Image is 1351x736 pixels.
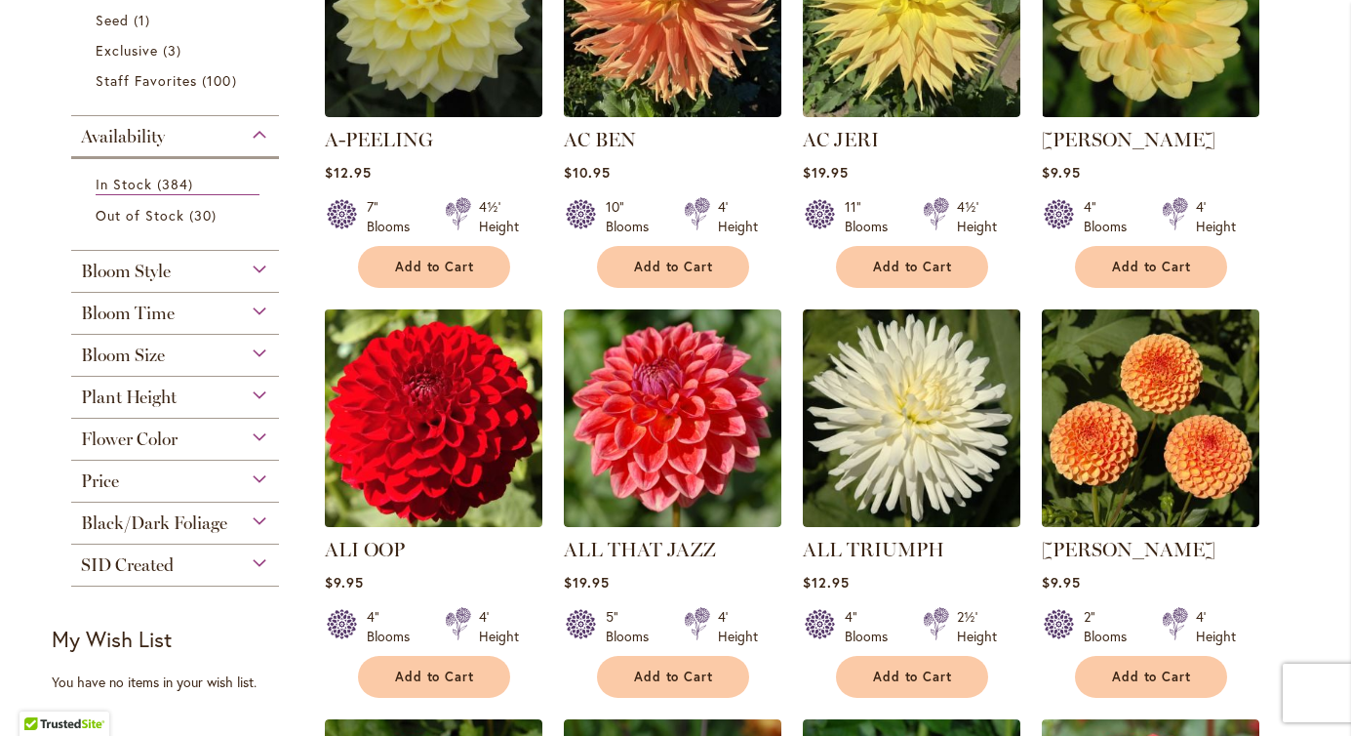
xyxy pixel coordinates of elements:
iframe: Launch Accessibility Center [15,667,69,721]
button: Add to Cart [597,656,749,698]
span: Plant Height [81,387,177,408]
a: Seed [96,10,260,30]
img: ALL TRIUMPH [803,309,1020,527]
span: $12.95 [803,573,850,592]
a: A-PEELING [325,128,433,151]
span: Add to Cart [1112,259,1192,275]
button: Add to Cart [836,246,988,288]
span: 1 [134,10,155,30]
a: AMBER QUEEN [1042,512,1259,531]
span: Exclusive [96,41,158,60]
span: Add to Cart [395,259,475,275]
div: 4" Blooms [1084,197,1138,236]
span: $10.95 [564,163,611,182]
a: ALL TRIUMPH [803,512,1020,531]
span: 100 [202,70,241,91]
div: 5" Blooms [606,607,660,646]
span: Bloom Style [81,261,171,282]
a: [PERSON_NAME] [1042,538,1215,561]
button: Add to Cart [358,246,510,288]
span: 384 [157,174,198,194]
a: ALI OOP [325,538,405,561]
a: A-Peeling [325,102,542,121]
strong: My Wish List [52,625,172,653]
div: 4' Height [1196,607,1236,646]
a: Exclusive [96,40,260,61]
span: Bloom Time [81,303,175,324]
span: Availability [81,126,165,147]
div: You have no items in your wish list. [52,673,312,692]
a: ALL TRIUMPH [803,538,944,561]
span: In Stock [96,175,152,193]
a: AC Jeri [803,102,1020,121]
div: 4½' Height [957,197,997,236]
a: In Stock 384 [96,174,260,195]
div: 2" Blooms [1084,607,1138,646]
span: Out of Stock [96,206,185,225]
div: 4' Height [479,607,519,646]
a: Out of Stock 30 [96,205,260,225]
div: 4' Height [718,607,758,646]
span: Black/Dark Foliage [81,512,227,534]
div: 4' Height [1196,197,1236,236]
span: Bloom Size [81,345,165,366]
div: 4" Blooms [367,607,421,646]
a: AC BEN [564,102,781,121]
img: AMBER QUEEN [1042,309,1259,527]
span: Add to Cart [395,669,475,685]
div: 4" Blooms [845,607,899,646]
a: AHOY MATEY [1042,102,1259,121]
button: Add to Cart [836,656,988,698]
span: $12.95 [325,163,372,182]
img: ALI OOP [319,304,547,532]
a: AC BEN [564,128,636,151]
a: [PERSON_NAME] [1042,128,1215,151]
a: ALL THAT JAZZ [564,512,781,531]
div: 4' Height [718,197,758,236]
span: 30 [189,205,221,225]
span: $9.95 [325,573,364,592]
span: $19.95 [803,163,849,182]
button: Add to Cart [1075,656,1227,698]
a: Staff Favorites [96,70,260,91]
span: Add to Cart [873,669,953,685]
div: 7" Blooms [367,197,421,236]
a: ALI OOP [325,512,542,531]
div: 4½' Height [479,197,519,236]
span: Staff Favorites [96,71,198,90]
button: Add to Cart [1075,246,1227,288]
span: Price [81,470,119,492]
span: Add to Cart [1112,669,1192,685]
button: Add to Cart [597,246,749,288]
a: ALL THAT JAZZ [564,538,716,561]
span: $9.95 [1042,163,1081,182]
img: ALL THAT JAZZ [564,309,781,527]
span: 3 [163,40,186,61]
div: 11" Blooms [845,197,899,236]
span: $19.95 [564,573,610,592]
span: Add to Cart [873,259,953,275]
span: Add to Cart [634,259,714,275]
a: AC JERI [803,128,879,151]
span: Flower Color [81,429,178,450]
button: Add to Cart [358,656,510,698]
div: 2½' Height [957,607,997,646]
span: SID Created [81,554,174,576]
div: 10" Blooms [606,197,660,236]
span: $9.95 [1042,573,1081,592]
span: Seed [96,11,129,29]
span: Add to Cart [634,669,714,685]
